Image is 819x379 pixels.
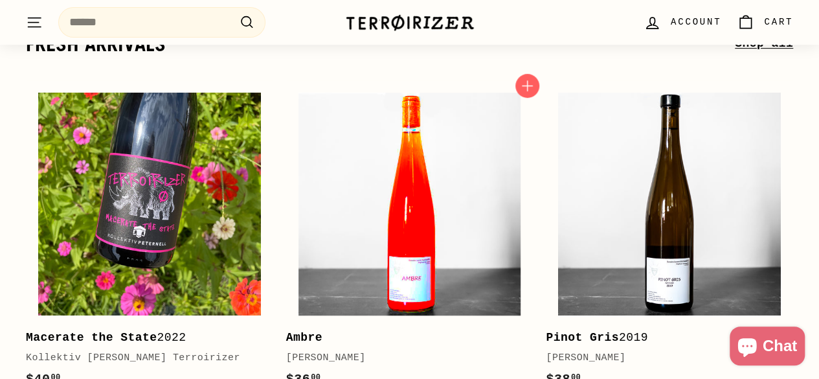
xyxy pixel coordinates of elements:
div: Kollektiv [PERSON_NAME] Terroirizer [26,350,260,366]
div: 2019 [546,328,780,347]
inbox-online-store-chat: Shopify online store chat [726,327,809,369]
span: Cart [764,15,793,29]
div: [PERSON_NAME] [546,350,780,366]
a: Account [636,3,729,41]
span: Account [671,15,721,29]
div: [PERSON_NAME] [286,350,521,366]
div: 2022 [26,328,260,347]
a: Cart [729,3,801,41]
b: Macerate the State [26,331,157,344]
b: Ambre [286,331,322,344]
h2: fresh arrivals [26,33,735,55]
b: Pinot Gris [546,331,619,344]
